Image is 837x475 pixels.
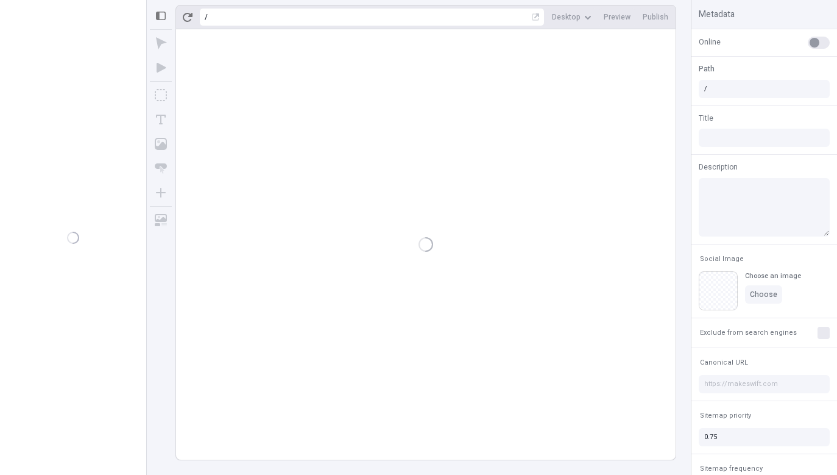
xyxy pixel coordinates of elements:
span: Sitemap frequency [700,464,763,473]
span: Description [699,162,738,173]
span: Sitemap priority [700,411,751,420]
span: Exclude from search engines [700,328,797,337]
button: Image [150,133,172,155]
button: Preview [599,8,635,26]
span: Publish [643,12,668,22]
div: / [205,12,208,22]
span: Preview [604,12,630,22]
span: Title [699,113,713,124]
span: Canonical URL [700,358,748,367]
input: https://makeswift.com [699,375,830,393]
span: Social Image [700,254,744,263]
button: Button [150,157,172,179]
span: Path [699,63,715,74]
button: Choose [745,285,782,304]
button: Social Image [697,252,746,266]
span: Choose [750,290,777,299]
span: Online [699,37,721,48]
button: Exclude from search engines [697,326,799,340]
span: Desktop [552,12,581,22]
button: Text [150,109,172,130]
button: Sitemap priority [697,409,754,423]
div: Choose an image [745,271,801,280]
button: Canonical URL [697,355,750,370]
button: Publish [638,8,673,26]
button: Box [150,84,172,106]
button: Desktop [547,8,596,26]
